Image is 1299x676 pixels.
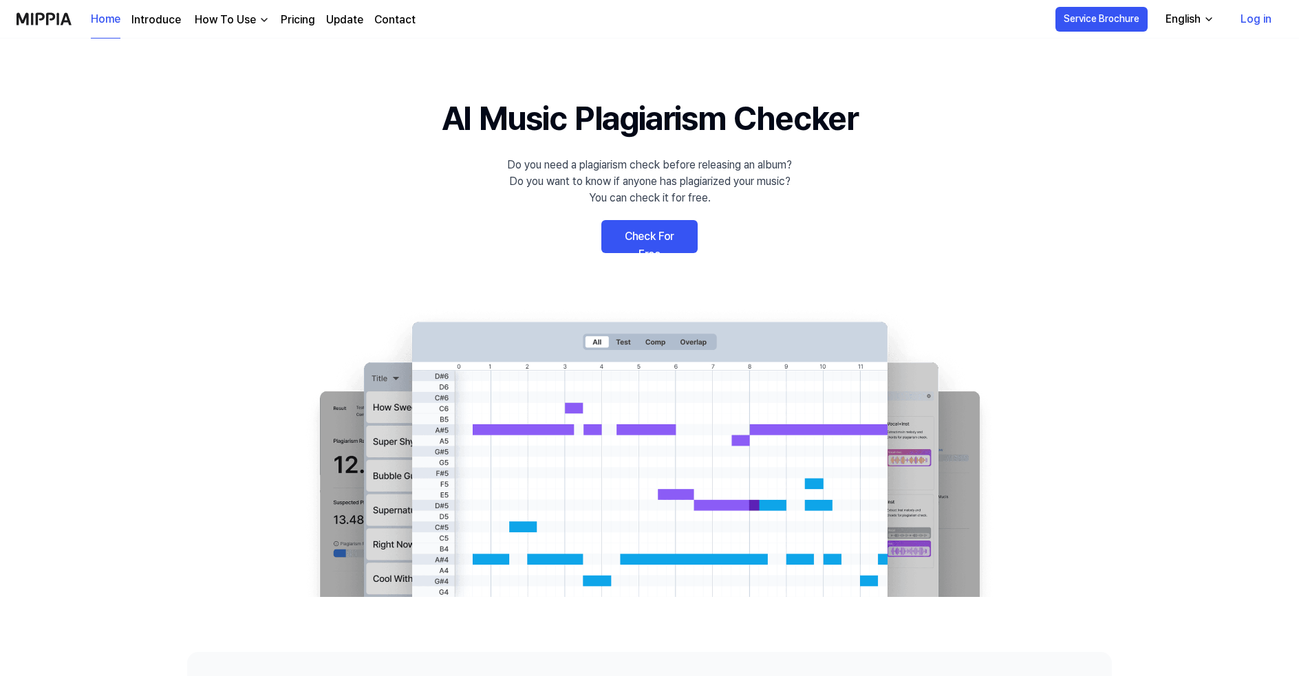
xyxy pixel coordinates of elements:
a: Update [326,12,363,28]
button: How To Use [192,12,270,28]
div: How To Use [192,12,259,28]
a: Contact [374,12,416,28]
div: Do you need a plagiarism check before releasing an album? Do you want to know if anyone has plagi... [507,157,792,206]
button: English [1155,6,1223,33]
a: Check For Free [601,220,698,253]
button: Service Brochure [1055,7,1148,32]
a: Pricing [281,12,315,28]
div: English [1163,11,1203,28]
img: main Image [292,308,1007,597]
img: down [259,14,270,25]
a: Home [91,1,120,39]
h1: AI Music Plagiarism Checker [442,94,858,143]
a: Introduce [131,12,181,28]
